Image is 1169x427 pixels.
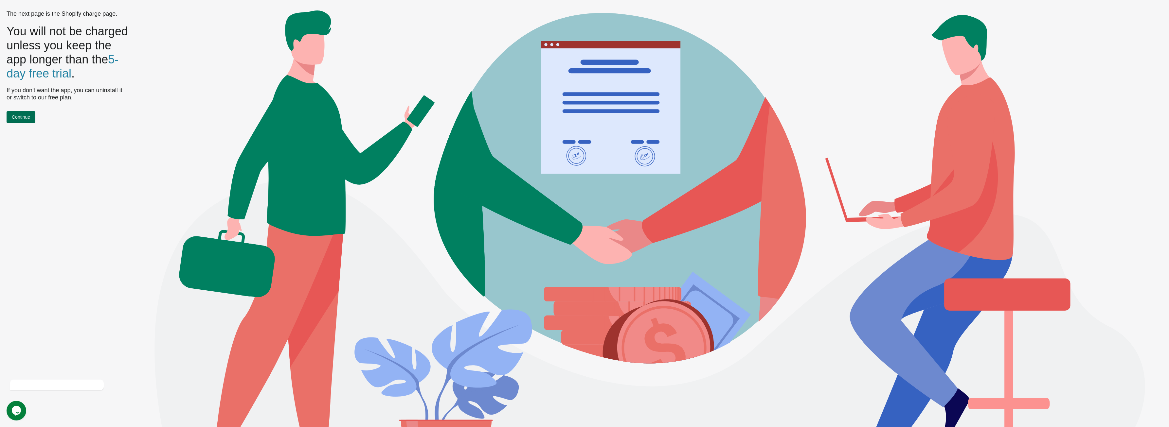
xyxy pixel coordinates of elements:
span: 5-day free trial [7,53,118,80]
p: If you don't want the app, you can uninstall it or switch to our free plan. [7,87,129,101]
button: Continue [7,111,35,123]
iframe: chat widget [7,401,27,420]
p: You will not be charged unless you keep the app longer than the . [7,24,129,81]
span: Continue [12,114,30,120]
p: The next page is the Shopify charge page. [7,10,129,18]
iframe: chat widget [7,350,124,398]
